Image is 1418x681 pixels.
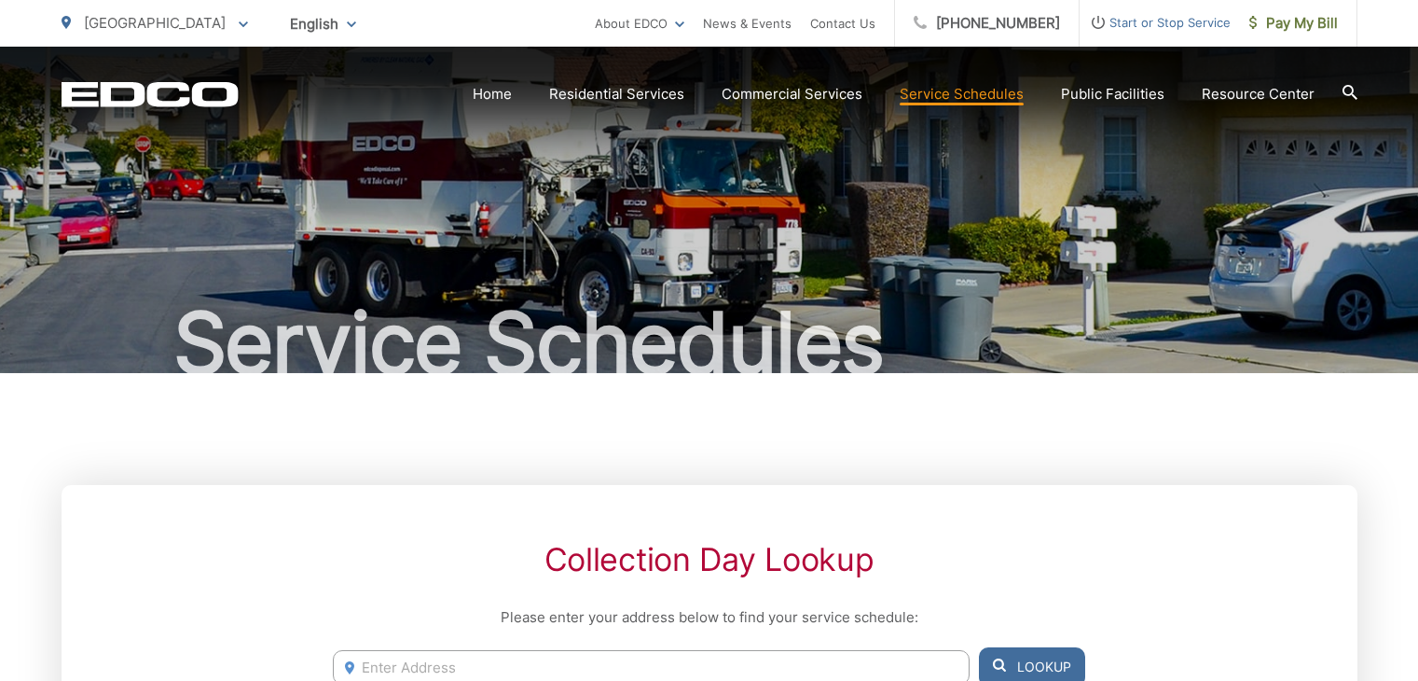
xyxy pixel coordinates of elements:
[549,83,684,105] a: Residential Services
[62,81,239,107] a: EDCD logo. Return to the homepage.
[722,83,862,105] a: Commercial Services
[1249,12,1338,35] span: Pay My Bill
[276,7,370,40] span: English
[333,541,1084,578] h2: Collection Day Lookup
[62,297,1357,390] h1: Service Schedules
[595,12,684,35] a: About EDCO
[1061,83,1164,105] a: Public Facilities
[333,606,1084,629] p: Please enter your address below to find your service schedule:
[810,12,875,35] a: Contact Us
[473,83,512,105] a: Home
[84,14,226,32] span: [GEOGRAPHIC_DATA]
[900,83,1024,105] a: Service Schedules
[1202,83,1315,105] a: Resource Center
[703,12,792,35] a: News & Events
